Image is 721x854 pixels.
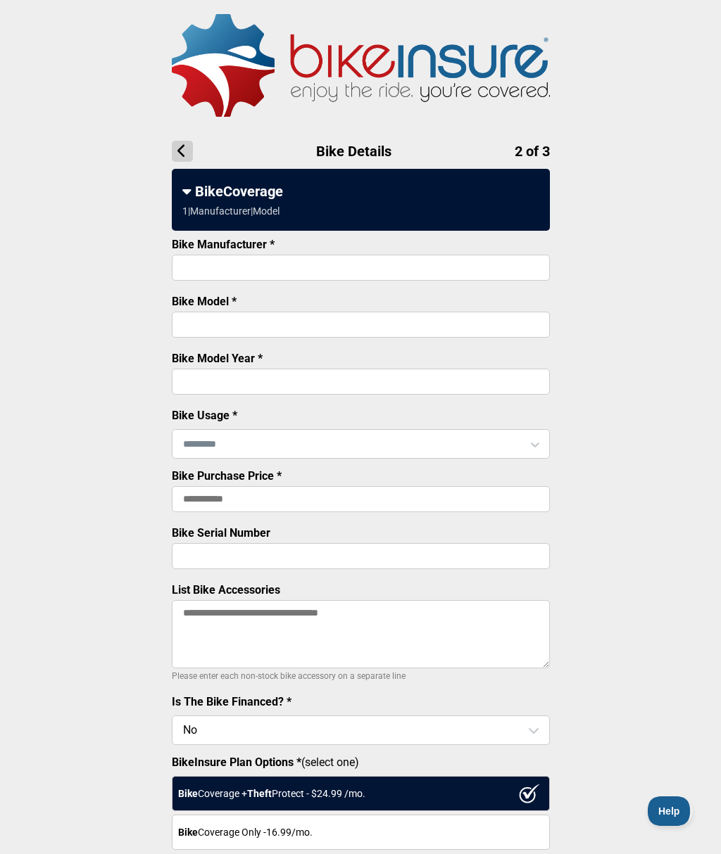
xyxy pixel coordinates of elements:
[172,469,282,483] label: Bike Purchase Price *
[172,776,550,811] div: Coverage + Protect - $ 24.99 /mo.
[182,205,280,217] div: 1 | Manufacturer | Model
[178,827,198,838] strong: Bike
[172,141,550,162] h1: Bike Details
[172,238,275,251] label: Bike Manufacturer *
[515,143,550,160] span: 2 of 3
[172,756,550,769] label: (select one)
[172,668,550,684] p: Please enter each non-stock bike accessory on a separate line
[182,183,539,200] div: BikeCoverage
[172,756,301,769] strong: BikeInsure Plan Options *
[648,796,693,826] iframe: Toggle Customer Support
[247,788,272,799] strong: Theft
[172,352,263,365] label: Bike Model Year *
[172,295,237,308] label: Bike Model *
[172,695,291,708] label: Is The Bike Financed? *
[178,788,198,799] strong: Bike
[172,409,237,422] label: Bike Usage *
[172,526,270,540] label: Bike Serial Number
[519,784,540,803] img: ux1sgP1Haf775SAghJI38DyDlYP+32lKFAAAAAElFTkSuQmCC
[172,815,550,850] div: Coverage Only - 16.99 /mo.
[172,583,280,597] label: List Bike Accessories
